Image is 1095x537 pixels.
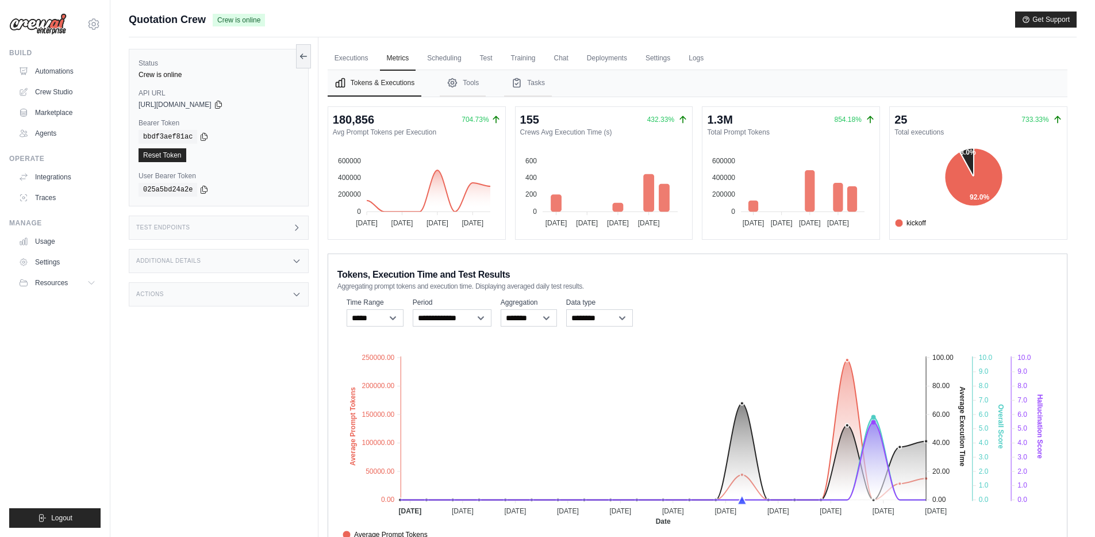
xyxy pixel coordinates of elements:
[9,508,101,528] button: Logout
[338,157,361,165] tspan: 600000
[9,154,101,163] div: Operate
[1017,411,1027,419] tspan: 6.0
[979,467,989,475] tspan: 2.0
[925,507,947,515] tspan: [DATE]
[504,47,543,71] a: Training
[14,124,101,143] a: Agents
[639,47,677,71] a: Settings
[547,47,575,71] a: Chat
[362,354,394,362] tspan: 250000.00
[349,387,357,466] text: Average Prompt Tokens
[732,208,736,216] tspan: 0
[14,189,101,207] a: Traces
[1017,453,1027,461] tspan: 3.0
[380,47,416,71] a: Metrics
[9,48,101,57] div: Build
[557,507,579,515] tspan: [DATE]
[997,404,1005,449] text: Overall Score
[337,268,510,282] span: Tokens, Execution Time and Test Results
[958,386,966,466] text: Average Execution Time
[834,116,861,124] span: 854.18%
[1017,496,1027,504] tspan: 0.0
[14,62,101,80] a: Automations
[767,507,789,515] tspan: [DATE]
[9,13,67,35] img: Logo
[682,47,710,71] a: Logs
[712,190,735,198] tspan: 200000
[338,174,361,182] tspan: 400000
[932,467,950,475] tspan: 20.00
[820,507,842,515] tspan: [DATE]
[979,453,989,461] tspan: 3.0
[932,496,946,504] tspan: 0.00
[1038,482,1095,537] div: 채팅 위젯
[1017,439,1027,447] tspan: 4.0
[932,411,950,419] tspan: 60.00
[712,157,735,165] tspan: 600000
[894,128,1062,137] dt: Total executions
[979,396,989,404] tspan: 7.0
[139,148,186,162] a: Reset Token
[647,116,674,124] span: 432.33%
[607,219,629,227] tspan: [DATE]
[566,298,633,307] label: Data type
[525,157,537,165] tspan: 600
[932,439,950,447] tspan: 40.00
[413,298,491,307] label: Period
[979,496,989,504] tspan: 0.0
[979,382,989,390] tspan: 8.0
[14,232,101,251] a: Usage
[14,103,101,122] a: Marketplace
[136,291,164,298] h3: Actions
[1017,354,1031,362] tspan: 10.0
[328,47,375,71] a: Executions
[213,14,265,26] span: Crew is online
[9,218,101,228] div: Manage
[979,439,989,447] tspan: 4.0
[362,439,394,447] tspan: 100000.00
[362,382,394,390] tspan: 200000.00
[894,112,907,128] div: 25
[979,367,989,375] tspan: 9.0
[136,258,201,264] h3: Additional Details
[895,218,926,228] span: kickoff
[520,112,539,128] div: 155
[827,219,849,227] tspan: [DATE]
[525,190,537,198] tspan: 200
[1017,481,1027,489] tspan: 1.0
[51,513,72,523] span: Logout
[139,130,197,144] code: bbdf3aef81ac
[1035,394,1043,459] text: Hallucination Score
[743,219,764,227] tspan: [DATE]
[14,253,101,271] a: Settings
[979,481,989,489] tspan: 1.0
[473,47,500,71] a: Test
[452,507,474,515] tspan: [DATE]
[35,278,68,287] span: Resources
[427,219,448,227] tspan: [DATE]
[1021,116,1048,124] span: 733.33%
[979,411,989,419] tspan: 6.0
[1038,482,1095,537] iframe: Chat Widget
[366,467,394,475] tspan: 50000.00
[357,208,361,216] tspan: 0
[655,517,670,526] text: Date
[333,128,501,137] dt: Avg Prompt Tokens per Execution
[707,128,875,137] dt: Total Prompt Tokens
[14,83,101,101] a: Crew Studio
[362,411,394,419] tspan: 150000.00
[1017,382,1027,390] tspan: 8.0
[14,168,101,186] a: Integrations
[1017,396,1027,404] tspan: 7.0
[328,70,1067,97] nav: Tabs
[545,219,567,227] tspan: [DATE]
[714,507,736,515] tspan: [DATE]
[1015,11,1077,28] button: Get Support
[14,274,101,292] button: Resources
[347,298,404,307] label: Time Range
[139,118,299,128] label: Bearer Token
[139,183,197,197] code: 025a5bd24a2e
[873,507,894,515] tspan: [DATE]
[391,219,413,227] tspan: [DATE]
[712,174,735,182] tspan: 400000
